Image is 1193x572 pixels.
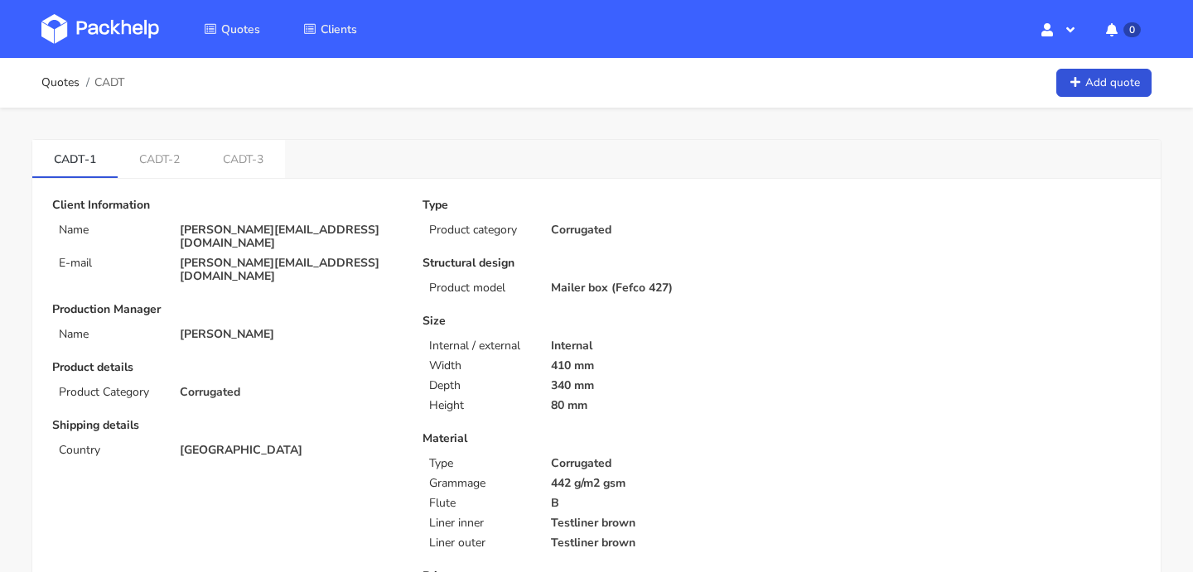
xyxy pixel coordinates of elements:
[180,328,399,341] p: [PERSON_NAME]
[551,399,770,412] p: 80 mm
[59,257,160,270] p: E-mail
[551,379,770,392] p: 340 mm
[423,432,770,445] p: Material
[59,328,160,341] p: Name
[551,339,770,353] p: Internal
[551,359,770,373] p: 410 mm
[429,339,530,353] p: Internal / external
[221,22,260,37] span: Quotes
[551,517,770,530] p: Testliner brown
[94,76,124,89] span: CADT
[1056,69,1152,98] a: Add quote
[429,359,530,373] p: Width
[423,199,770,212] p: Type
[1093,14,1152,44] button: 0
[551,497,770,510] p: B
[423,257,770,270] p: Structural design
[52,361,399,374] p: Product details
[551,457,770,470] p: Corrugated
[429,379,530,392] p: Depth
[52,303,399,316] p: Production Manager
[551,224,770,237] p: Corrugated
[429,477,530,490] p: Grammage
[180,386,399,399] p: Corrugated
[429,457,530,470] p: Type
[429,281,530,295] p: Product model
[429,536,530,550] p: Liner outer
[321,22,357,37] span: Clients
[180,224,399,250] p: [PERSON_NAME][EMAIL_ADDRESS][DOMAIN_NAME]
[118,140,201,176] a: CADT-2
[1123,22,1141,37] span: 0
[52,199,399,212] p: Client Information
[59,444,160,457] p: Country
[41,76,80,89] a: Quotes
[180,444,399,457] p: [GEOGRAPHIC_DATA]
[41,14,159,44] img: Dashboard
[184,14,280,44] a: Quotes
[41,66,124,99] nav: breadcrumb
[429,497,530,510] p: Flute
[283,14,377,44] a: Clients
[551,281,770,295] p: Mailer box (Fefco 427)
[429,399,530,412] p: Height
[551,477,770,490] p: 442 g/m2 gsm
[180,257,399,283] p: [PERSON_NAME][EMAIL_ADDRESS][DOMAIN_NAME]
[32,140,118,176] a: CADT-1
[201,140,285,176] a: CADT-3
[59,386,160,399] p: Product Category
[429,224,530,237] p: Product category
[423,315,770,328] p: Size
[551,536,770,550] p: Testliner brown
[59,224,160,237] p: Name
[52,419,399,432] p: Shipping details
[429,517,530,530] p: Liner inner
